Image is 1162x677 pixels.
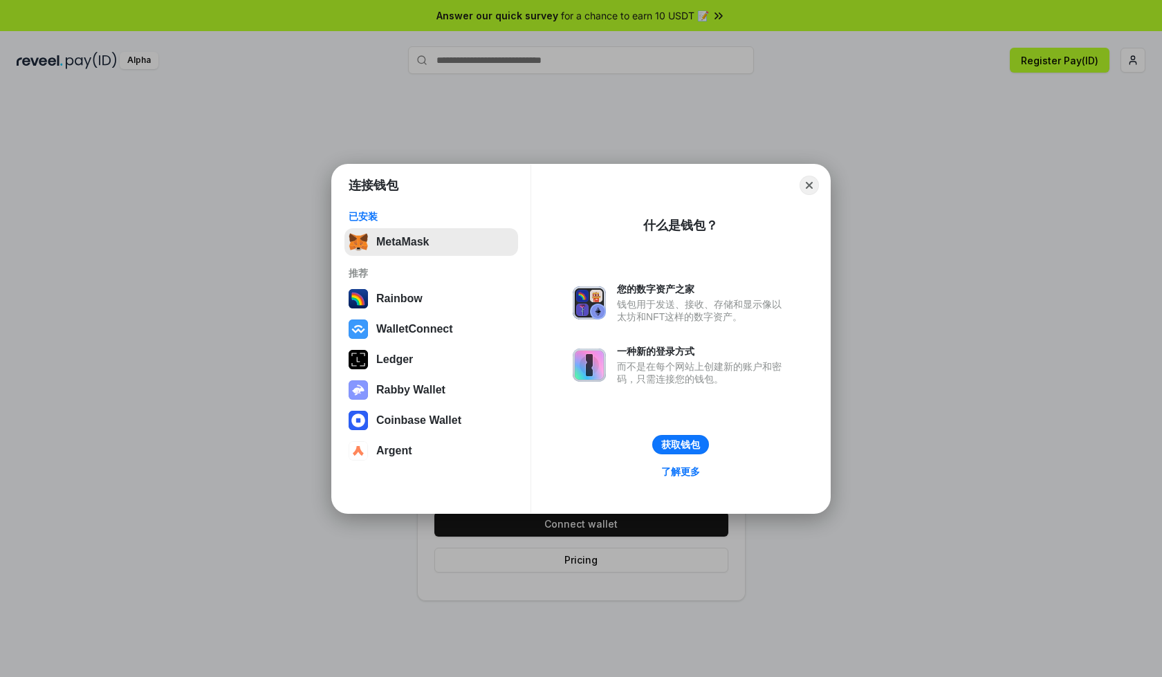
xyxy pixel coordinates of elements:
[376,353,413,366] div: Ledger
[376,445,412,457] div: Argent
[349,289,368,308] img: svg+xml,%3Csvg%20width%3D%22120%22%20height%3D%22120%22%20viewBox%3D%220%200%20120%20120%22%20fil...
[617,345,788,358] div: 一种新的登录方式
[344,407,518,434] button: Coinbase Wallet
[344,376,518,404] button: Rabby Wallet
[376,293,423,305] div: Rainbow
[661,438,700,451] div: 获取钱包
[349,441,368,461] img: svg+xml,%3Csvg%20width%3D%2228%22%20height%3D%2228%22%20viewBox%3D%220%200%2028%2028%22%20fill%3D...
[349,319,368,339] img: svg+xml,%3Csvg%20width%3D%2228%22%20height%3D%2228%22%20viewBox%3D%220%200%2028%2028%22%20fill%3D...
[344,346,518,373] button: Ledger
[652,435,709,454] button: 获取钱包
[349,267,514,279] div: 推荐
[617,360,788,385] div: 而不是在每个网站上创建新的账户和密码，只需连接您的钱包。
[349,210,514,223] div: 已安装
[661,465,700,478] div: 了解更多
[349,350,368,369] img: svg+xml,%3Csvg%20xmlns%3D%22http%3A%2F%2Fwww.w3.org%2F2000%2Fsvg%22%20width%3D%2228%22%20height%3...
[344,437,518,465] button: Argent
[344,315,518,343] button: WalletConnect
[376,414,461,427] div: Coinbase Wallet
[376,236,429,248] div: MetaMask
[617,298,788,323] div: 钱包用于发送、接收、存储和显示像以太坊和NFT这样的数字资产。
[376,384,445,396] div: Rabby Wallet
[376,323,453,335] div: WalletConnect
[344,228,518,256] button: MetaMask
[617,283,788,295] div: 您的数字资产之家
[653,463,708,481] a: 了解更多
[349,411,368,430] img: svg+xml,%3Csvg%20width%3D%2228%22%20height%3D%2228%22%20viewBox%3D%220%200%2028%2028%22%20fill%3D...
[349,232,368,252] img: svg+xml,%3Csvg%20fill%3D%22none%22%20height%3D%2233%22%20viewBox%3D%220%200%2035%2033%22%20width%...
[573,286,606,319] img: svg+xml,%3Csvg%20xmlns%3D%22http%3A%2F%2Fwww.w3.org%2F2000%2Fsvg%22%20fill%3D%22none%22%20viewBox...
[573,349,606,382] img: svg+xml,%3Csvg%20xmlns%3D%22http%3A%2F%2Fwww.w3.org%2F2000%2Fsvg%22%20fill%3D%22none%22%20viewBox...
[800,176,819,195] button: Close
[643,217,718,234] div: 什么是钱包？
[349,380,368,400] img: svg+xml,%3Csvg%20xmlns%3D%22http%3A%2F%2Fwww.w3.org%2F2000%2Fsvg%22%20fill%3D%22none%22%20viewBox...
[349,177,398,194] h1: 连接钱包
[344,285,518,313] button: Rainbow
